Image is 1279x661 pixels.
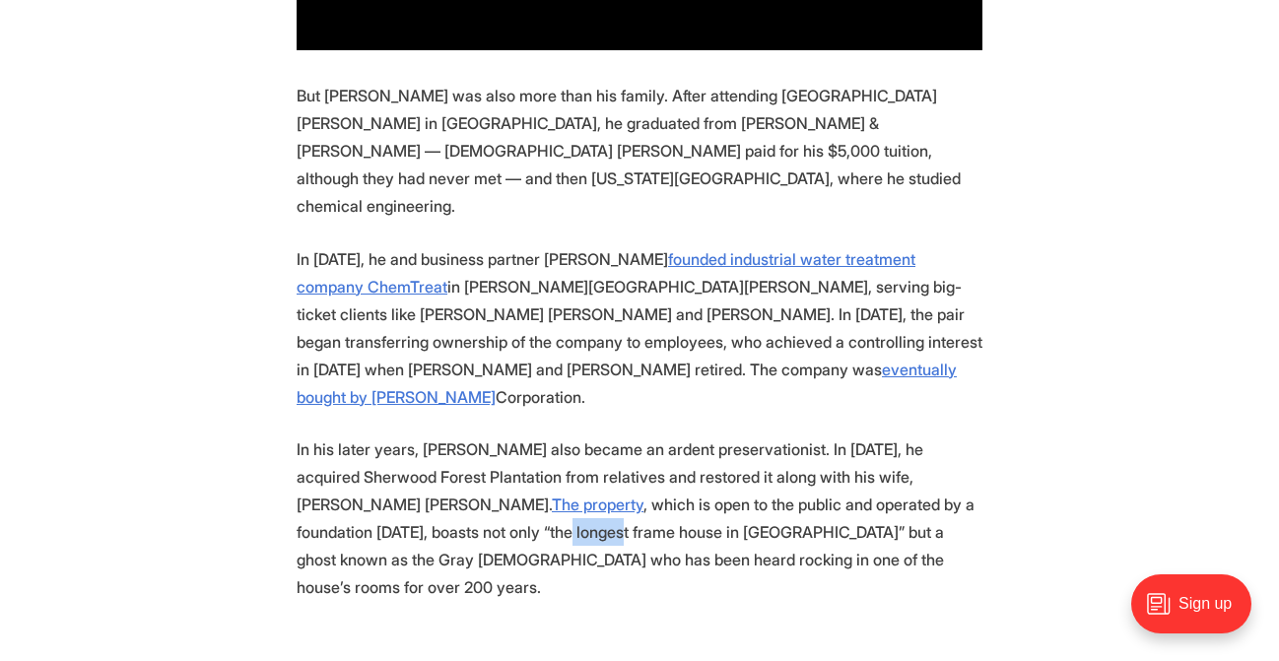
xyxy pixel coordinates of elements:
[297,245,982,411] p: In [DATE], he and business partner [PERSON_NAME] in [PERSON_NAME][GEOGRAPHIC_DATA][PERSON_NAME], ...
[297,435,982,601] p: In his later years, [PERSON_NAME] also became an ardent preservationist. In [DATE], he acquired S...
[297,249,915,297] a: founded industrial water treatment company ChemTreat
[297,360,957,407] a: eventually bought by [PERSON_NAME]
[297,82,982,220] p: But [PERSON_NAME] was also more than his family. After attending [GEOGRAPHIC_DATA][PERSON_NAME] i...
[1114,564,1279,661] iframe: portal-trigger
[552,495,643,514] a: The property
